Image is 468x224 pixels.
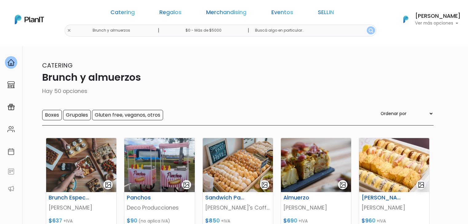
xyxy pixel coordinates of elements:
[183,181,190,188] img: gallery-light
[158,27,159,34] p: |
[415,14,461,19] h6: [PERSON_NAME]
[281,138,351,192] img: thumb_image00039__1_.jpeg
[202,195,250,201] h6: Sandwich Party Self Service
[159,10,182,17] a: Regalos
[377,218,386,224] span: +IVA
[45,195,94,201] h6: Brunch Especial
[35,70,434,85] p: Brunch y almuerzos
[92,110,163,120] input: Gluten free, veganos, otros
[138,218,170,224] span: (no aplica IVA)
[206,10,246,17] a: Merchandising
[221,218,230,224] span: +IVA
[250,25,376,37] input: Buscá algo en particular..
[248,27,249,34] p: |
[7,103,15,111] img: campaigns-02234683943229c281be62815700db0a1741e53638e28bf9629b52c665b00959.svg
[7,168,15,175] img: feedback-78b5a0c8f98aac82b08bfc38622c3050aee476f2c9584af64705fc4e61158814.svg
[42,110,62,120] input: Boxes
[271,10,293,17] a: Eventos
[283,204,349,212] p: [PERSON_NAME]
[418,181,425,188] img: gallery-light
[63,110,91,120] input: Grupales
[110,10,135,17] a: Catering
[298,218,308,224] span: +IVA
[7,81,15,88] img: marketplace-4ceaa7011d94191e9ded77b95e3339b90024bf715f7c57f8cf31f2d8c509eaba.svg
[203,138,273,192] img: thumb_Cateringg.jpg
[105,181,112,188] img: gallery-light
[369,28,373,33] img: search_button-432b6d5273f82d61273b3651a40e1bd1b912527efae98b1b7a1b2c0702e16a8d.svg
[318,10,334,17] a: SELLIN
[359,138,429,192] img: thumb_miti_miti_v2.jpeg
[362,204,427,212] p: [PERSON_NAME]
[15,15,44,24] img: PlanIt Logo
[49,204,114,212] p: [PERSON_NAME]
[399,13,413,26] img: PlanIt Logo
[35,87,434,95] p: Hay 50 opciones
[35,61,434,70] p: Catering
[339,181,346,188] img: gallery-light
[7,126,15,133] img: people-662611757002400ad9ed0e3c099ab2801c6687ba6c219adb57efc949bc21e19d.svg
[415,21,461,25] p: Ver más opciones
[395,11,461,27] button: PlanIt Logo [PERSON_NAME] Ver más opciones
[63,218,73,224] span: +IVA
[123,195,172,201] h6: Panchos
[7,148,15,155] img: calendar-87d922413cdce8b2cf7b7f5f62616a5cf9e4887200fb71536465627b3292af00.svg
[127,204,192,212] p: Deco Producciones
[46,138,116,192] img: thumb_image00028__2_.jpeg
[280,195,328,201] h6: Almuerzo
[261,181,268,188] img: gallery-light
[7,59,15,66] img: home-e721727adea9d79c4d83392d1f703f7f8bce08238fde08b1acbfd93340b81755.svg
[205,204,270,212] p: [PERSON_NAME]'s Coffee
[124,138,194,192] img: thumb_Captura_de_pantalla_2025-05-05_113950.png
[358,195,406,201] h6: [PERSON_NAME]
[67,29,71,33] img: close-6986928ebcb1d6c9903e3b54e860dbc4d054630f23adef3a32610726dff6a82b.svg
[7,185,15,192] img: partners-52edf745621dab592f3b2c58e3bca9d71375a7ef29c3b500c9f145b62cc070d4.svg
